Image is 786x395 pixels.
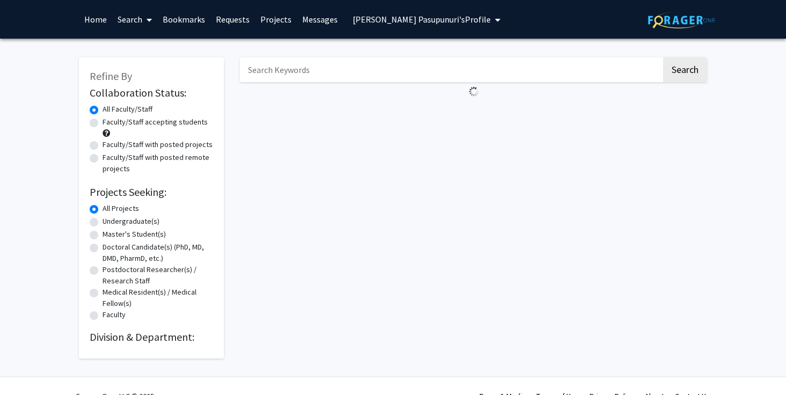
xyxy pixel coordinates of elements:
label: Faculty/Staff with posted remote projects [103,152,213,174]
a: Search [112,1,157,38]
span: [PERSON_NAME] Pasupunuri's Profile [353,14,491,25]
label: Faculty/Staff accepting students [103,116,208,128]
label: Faculty/Staff with posted projects [103,139,213,150]
input: Search Keywords [240,57,661,82]
a: Requests [210,1,255,38]
iframe: Chat [740,347,778,387]
nav: Page navigation [240,101,707,126]
h2: Collaboration Status: [90,86,213,99]
label: All Faculty/Staff [103,104,152,115]
label: All Projects [103,203,139,214]
label: Master's Student(s) [103,229,166,240]
span: Refine By [90,69,132,83]
a: Messages [297,1,343,38]
label: Undergraduate(s) [103,216,159,227]
a: Home [79,1,112,38]
label: Medical Resident(s) / Medical Fellow(s) [103,287,213,309]
label: Doctoral Candidate(s) (PhD, MD, DMD, PharmD, etc.) [103,242,213,264]
img: Loading [464,82,483,101]
h2: Division & Department: [90,331,213,343]
button: Search [663,57,707,82]
img: ForagerOne Logo [648,12,715,28]
h2: Projects Seeking: [90,186,213,199]
a: Bookmarks [157,1,210,38]
a: Projects [255,1,297,38]
label: Faculty [103,309,126,320]
label: Postdoctoral Researcher(s) / Research Staff [103,264,213,287]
